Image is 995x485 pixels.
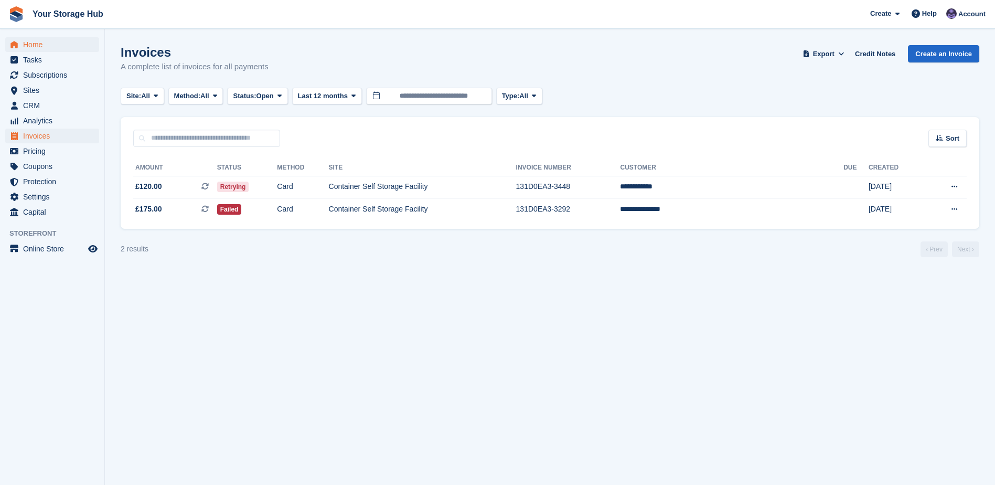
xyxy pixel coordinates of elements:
[121,45,269,59] h1: Invoices
[28,5,108,23] a: Your Storage Hub
[298,91,348,101] span: Last 12 months
[133,160,217,176] th: Amount
[800,45,847,62] button: Export
[23,83,86,98] span: Sites
[126,91,141,101] span: Site:
[233,91,256,101] span: Status:
[23,241,86,256] span: Online Store
[946,133,959,144] span: Sort
[329,198,516,220] td: Container Self Storage Facility
[23,37,86,52] span: Home
[952,241,979,257] a: Next
[851,45,900,62] a: Credit Notes
[200,91,209,101] span: All
[227,88,287,105] button: Status: Open
[121,88,164,105] button: Site: All
[5,37,99,52] a: menu
[277,198,328,220] td: Card
[23,68,86,82] span: Subscriptions
[5,205,99,219] a: menu
[23,205,86,219] span: Capital
[946,8,957,19] img: Liam Beddard
[23,52,86,67] span: Tasks
[5,52,99,67] a: menu
[843,160,869,176] th: Due
[121,61,269,73] p: A complete list of invoices for all payments
[918,241,981,257] nav: Page
[5,129,99,143] a: menu
[620,160,843,176] th: Customer
[277,176,328,198] td: Card
[5,98,99,113] a: menu
[496,88,542,105] button: Type: All
[813,49,834,59] span: Export
[5,144,99,159] a: menu
[5,174,99,189] a: menu
[5,189,99,204] a: menu
[869,160,925,176] th: Created
[23,159,86,174] span: Coupons
[135,181,162,192] span: £120.00
[23,144,86,159] span: Pricing
[217,182,249,192] span: Retrying
[23,189,86,204] span: Settings
[5,68,99,82] a: menu
[958,9,986,19] span: Account
[23,113,86,128] span: Analytics
[168,88,223,105] button: Method: All
[519,91,528,101] span: All
[908,45,979,62] a: Create an Invoice
[256,91,274,101] span: Open
[329,176,516,198] td: Container Self Storage Facility
[516,160,620,176] th: Invoice Number
[23,98,86,113] span: CRM
[121,244,148,255] div: 2 results
[329,160,516,176] th: Site
[870,8,891,19] span: Create
[869,176,925,198] td: [DATE]
[87,242,99,255] a: Preview store
[5,113,99,128] a: menu
[174,91,201,101] span: Method:
[135,204,162,215] span: £175.00
[516,176,620,198] td: 131D0EA3-3448
[922,8,937,19] span: Help
[23,129,86,143] span: Invoices
[8,6,24,22] img: stora-icon-8386f47178a22dfd0bd8f6a31ec36ba5ce8667c1dd55bd0f319d3a0aa187defe.svg
[921,241,948,257] a: Previous
[141,91,150,101] span: All
[217,160,277,176] th: Status
[277,160,328,176] th: Method
[502,91,520,101] span: Type:
[516,198,620,220] td: 131D0EA3-3292
[23,174,86,189] span: Protection
[5,83,99,98] a: menu
[9,228,104,239] span: Storefront
[217,204,242,215] span: Failed
[869,198,925,220] td: [DATE]
[292,88,362,105] button: Last 12 months
[5,241,99,256] a: menu
[5,159,99,174] a: menu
